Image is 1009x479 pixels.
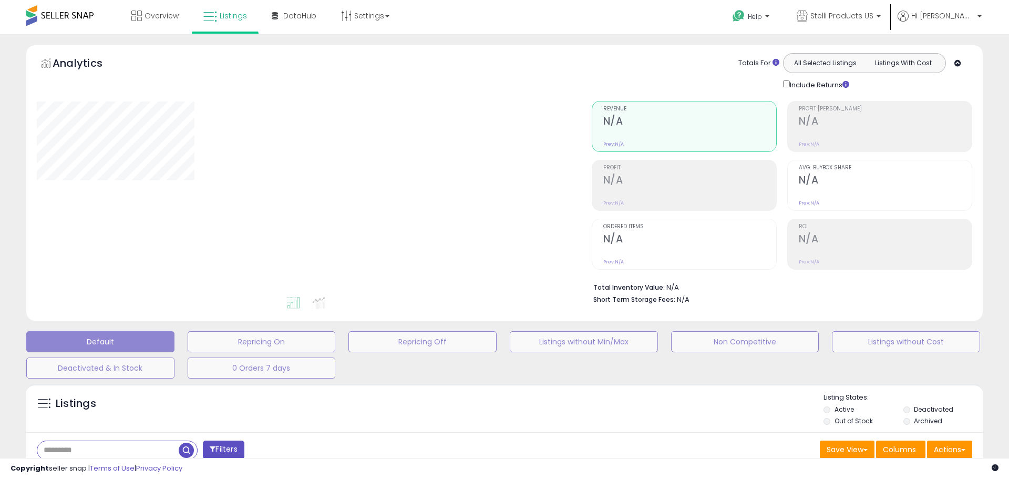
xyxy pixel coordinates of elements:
span: Revenue [603,106,776,112]
span: Help [748,12,762,21]
span: Stelli Products US [810,11,873,21]
small: Prev: N/A [603,259,624,265]
small: Prev: N/A [799,200,819,206]
a: Help [724,2,780,34]
h5: Analytics [53,56,123,73]
button: 0 Orders 7 days [188,358,336,379]
div: Include Returns [775,78,862,90]
small: Prev: N/A [799,259,819,265]
button: Non Competitive [671,331,819,352]
li: N/A [593,280,964,293]
button: Repricing On [188,331,336,352]
button: Listings without Cost [832,331,980,352]
span: Avg. Buybox Share [799,165,972,171]
span: Profit [603,165,776,171]
button: All Selected Listings [786,56,864,70]
span: N/A [677,294,689,304]
span: Hi [PERSON_NAME] [911,11,974,21]
span: Overview [145,11,179,21]
button: Listings With Cost [864,56,942,70]
small: Prev: N/A [603,141,624,147]
small: Prev: N/A [799,141,819,147]
span: DataHub [283,11,316,21]
h2: N/A [799,174,972,188]
button: Repricing Off [348,331,497,352]
div: Totals For [738,58,779,68]
strong: Copyright [11,463,49,473]
button: Deactivated & In Stock [26,358,174,379]
h2: N/A [799,115,972,129]
h2: N/A [603,233,776,247]
span: ROI [799,224,972,230]
button: Default [26,331,174,352]
button: Listings without Min/Max [510,331,658,352]
span: Listings [220,11,247,21]
h2: N/A [603,174,776,188]
div: seller snap | | [11,464,182,474]
h2: N/A [603,115,776,129]
a: Hi [PERSON_NAME] [898,11,982,34]
span: Profit [PERSON_NAME] [799,106,972,112]
h2: N/A [799,233,972,247]
span: Ordered Items [603,224,776,230]
b: Total Inventory Value: [593,283,665,292]
small: Prev: N/A [603,200,624,206]
b: Short Term Storage Fees: [593,295,675,304]
i: Get Help [732,9,745,23]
